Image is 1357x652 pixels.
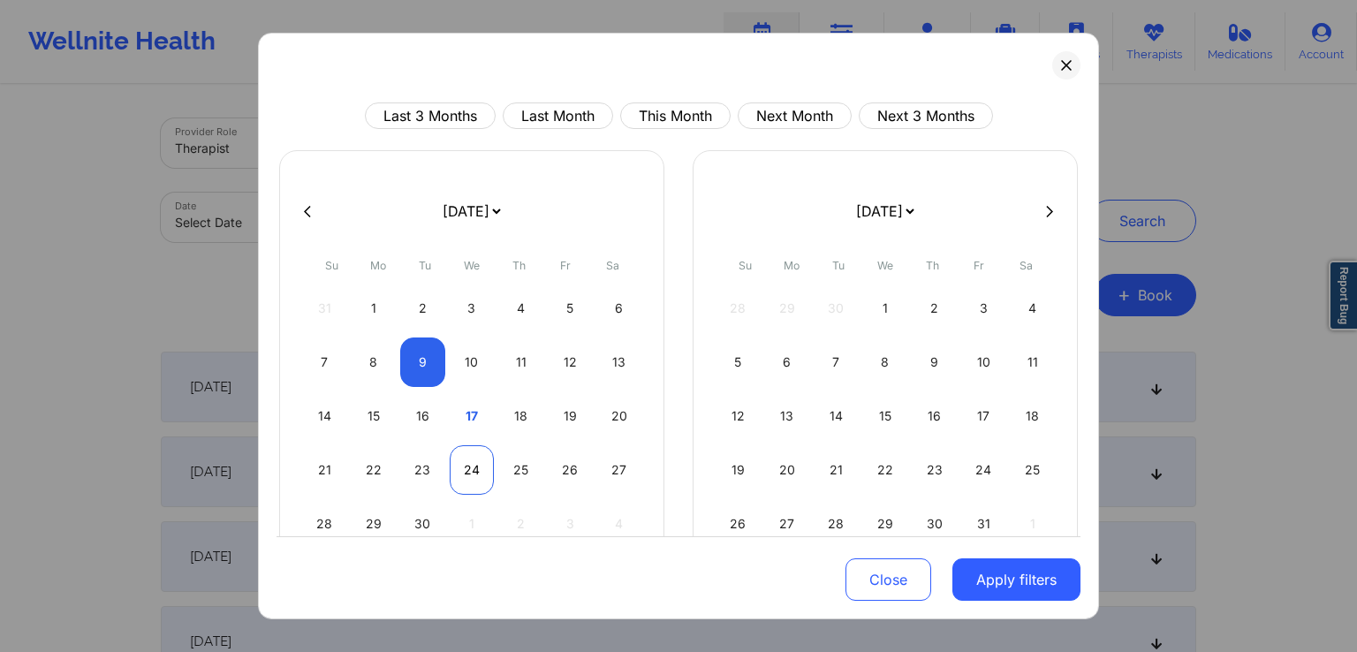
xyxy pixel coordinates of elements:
div: Fri Sep 19 2025 [548,391,593,441]
button: Last 3 Months [365,102,496,129]
div: Thu Oct 30 2025 [912,499,957,549]
div: Sun Oct 05 2025 [716,337,761,387]
abbr: Thursday [926,259,939,272]
div: Wed Sep 24 2025 [450,445,495,495]
div: Wed Sep 10 2025 [450,337,495,387]
abbr: Saturday [606,259,619,272]
abbr: Tuesday [419,259,431,272]
div: Thu Oct 23 2025 [912,445,957,495]
div: Sun Oct 26 2025 [716,499,761,549]
div: Sat Sep 06 2025 [596,284,641,333]
div: Wed Oct 29 2025 [863,499,908,549]
div: Fri Sep 12 2025 [548,337,593,387]
abbr: Monday [784,259,800,272]
div: Sat Oct 04 2025 [1010,284,1055,333]
div: Mon Oct 13 2025 [765,391,810,441]
div: Sat Sep 13 2025 [596,337,641,387]
abbr: Thursday [512,259,526,272]
div: Mon Sep 22 2025 [352,445,397,495]
div: Tue Oct 21 2025 [814,445,859,495]
div: Wed Sep 03 2025 [450,284,495,333]
div: Sun Sep 28 2025 [302,499,347,549]
div: Tue Oct 07 2025 [814,337,859,387]
div: Tue Oct 14 2025 [814,391,859,441]
abbr: Wednesday [464,259,480,272]
div: Sun Sep 07 2025 [302,337,347,387]
div: Fri Oct 17 2025 [961,391,1006,441]
div: Mon Oct 27 2025 [765,499,810,549]
abbr: Tuesday [832,259,845,272]
abbr: Friday [560,259,571,272]
div: Fri Sep 05 2025 [548,284,593,333]
div: Tue Sep 16 2025 [400,391,445,441]
div: Fri Oct 03 2025 [961,284,1006,333]
div: Mon Sep 29 2025 [352,499,397,549]
div: Mon Oct 06 2025 [765,337,810,387]
button: Next Month [738,102,852,129]
div: Tue Sep 02 2025 [400,284,445,333]
abbr: Saturday [1020,259,1033,272]
div: Sat Oct 18 2025 [1010,391,1055,441]
div: Sat Sep 27 2025 [596,445,641,495]
div: Sun Oct 19 2025 [716,445,761,495]
div: Sat Sep 20 2025 [596,391,641,441]
abbr: Sunday [325,259,338,272]
div: Wed Oct 22 2025 [863,445,908,495]
div: Mon Oct 20 2025 [765,445,810,495]
div: Sun Oct 12 2025 [716,391,761,441]
div: Thu Oct 09 2025 [912,337,957,387]
div: Thu Sep 18 2025 [498,391,543,441]
div: Wed Oct 08 2025 [863,337,908,387]
div: Tue Sep 09 2025 [400,337,445,387]
abbr: Sunday [739,259,752,272]
div: Mon Sep 08 2025 [352,337,397,387]
button: This Month [620,102,731,129]
div: Fri Sep 26 2025 [548,445,593,495]
abbr: Friday [974,259,984,272]
div: Tue Sep 23 2025 [400,445,445,495]
abbr: Monday [370,259,386,272]
div: Tue Oct 28 2025 [814,499,859,549]
div: Sat Oct 11 2025 [1010,337,1055,387]
div: Sat Oct 25 2025 [1010,445,1055,495]
button: Close [845,558,931,601]
div: Wed Oct 15 2025 [863,391,908,441]
div: Thu Oct 02 2025 [912,284,957,333]
div: Sun Sep 14 2025 [302,391,347,441]
div: Fri Oct 31 2025 [961,499,1006,549]
div: Mon Sep 01 2025 [352,284,397,333]
div: Sun Sep 21 2025 [302,445,347,495]
div: Fri Oct 10 2025 [961,337,1006,387]
div: Fri Oct 24 2025 [961,445,1006,495]
button: Last Month [503,102,613,129]
div: Thu Sep 25 2025 [498,445,543,495]
button: Apply filters [952,558,1080,601]
div: Tue Sep 30 2025 [400,499,445,549]
div: Thu Oct 16 2025 [912,391,957,441]
div: Thu Sep 04 2025 [498,284,543,333]
button: Next 3 Months [859,102,993,129]
abbr: Wednesday [877,259,893,272]
div: Wed Sep 17 2025 [450,391,495,441]
div: Thu Sep 11 2025 [498,337,543,387]
div: Mon Sep 15 2025 [352,391,397,441]
div: Wed Oct 01 2025 [863,284,908,333]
